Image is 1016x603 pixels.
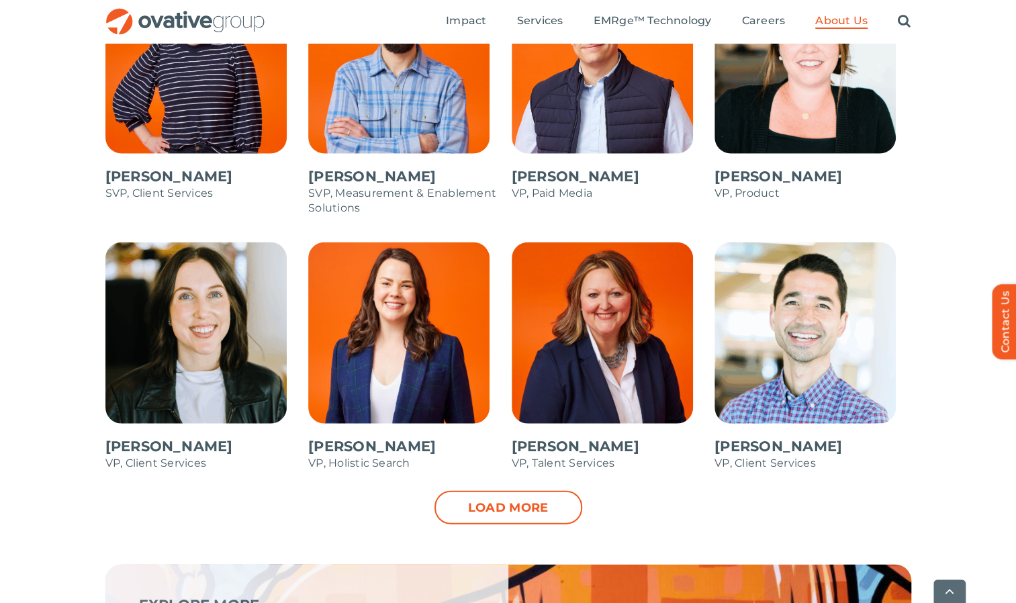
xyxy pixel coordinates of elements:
span: Services [516,14,563,28]
a: Services [516,14,563,29]
a: Search [898,14,911,29]
span: EMRge™ Technology [593,14,711,28]
a: Careers [741,14,785,29]
a: Load more [434,491,582,524]
span: About Us [815,14,868,28]
a: OG_Full_horizontal_RGB [105,7,266,19]
span: Careers [741,14,785,28]
a: EMRge™ Technology [593,14,711,29]
a: About Us [815,14,868,29]
a: Impact [446,14,486,29]
span: Impact [446,14,486,28]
